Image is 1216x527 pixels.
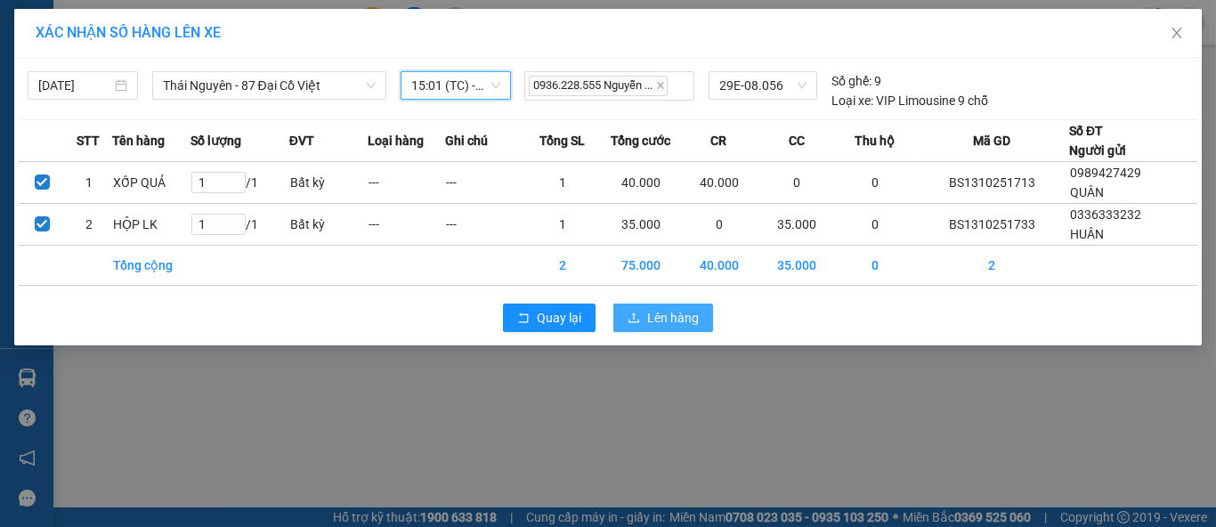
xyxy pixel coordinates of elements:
[539,131,585,150] span: Tổng SL
[628,312,640,326] span: upload
[191,162,289,204] td: / 1
[914,204,1069,246] td: BS1310251733
[366,80,377,91] span: down
[411,72,500,99] span: 15:01 (TC) - 29E-08.056
[836,246,914,286] td: 0
[445,204,523,246] td: ---
[368,162,446,204] td: ---
[680,246,758,286] td: 40.000
[66,162,113,204] td: 1
[602,162,680,204] td: 40.000
[112,204,191,246] td: HỘP LK
[112,162,191,204] td: XỐP QUẢ
[647,308,699,328] span: Lên hàng
[1069,121,1126,160] div: Số ĐT Người gửi
[719,72,807,99] span: 29E-08.056
[38,76,111,95] input: 13/10/2025
[289,162,368,204] td: Bất kỳ
[191,204,289,246] td: / 1
[537,308,581,328] span: Quay lại
[77,131,101,150] span: STT
[831,71,881,91] div: 9
[503,304,596,332] button: rollbackQuay lại
[680,162,758,204] td: 40.000
[523,246,602,286] td: 2
[517,312,530,326] span: rollback
[523,162,602,204] td: 1
[758,162,837,204] td: 0
[602,246,680,286] td: 75.000
[1070,227,1104,241] span: HUÂN
[529,76,668,96] span: 0936.228.555 Nguyễn ...
[36,24,221,41] span: XÁC NHẬN SỐ HÀNG LÊN XE
[836,204,914,246] td: 0
[680,204,758,246] td: 0
[368,204,446,246] td: ---
[789,131,805,150] span: CC
[66,204,113,246] td: 2
[758,204,837,246] td: 35.000
[289,204,368,246] td: Bất kỳ
[445,131,488,150] span: Ghi chú
[368,131,424,150] span: Loại hàng
[710,131,726,150] span: CR
[656,81,665,90] span: close
[1070,185,1104,199] span: QUÂN
[163,72,376,99] span: Thái Nguyên - 87 Đại Cồ Việt
[831,91,873,110] span: Loại xe:
[289,131,314,150] span: ĐVT
[855,131,895,150] span: Thu hộ
[523,204,602,246] td: 1
[112,246,191,286] td: Tổng cộng
[191,131,241,150] span: Số lượng
[611,131,670,150] span: Tổng cước
[973,131,1010,150] span: Mã GD
[758,246,837,286] td: 35.000
[914,162,1069,204] td: BS1310251713
[1152,9,1202,59] button: Close
[1070,166,1141,180] span: 0989427429
[613,304,713,332] button: uploadLên hàng
[1070,207,1141,222] span: 0336333232
[602,204,680,246] td: 35.000
[445,162,523,204] td: ---
[112,131,165,150] span: Tên hàng
[914,246,1069,286] td: 2
[1170,26,1184,40] span: close
[831,91,988,110] div: VIP Limousine 9 chỗ
[836,162,914,204] td: 0
[831,71,871,91] span: Số ghế:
